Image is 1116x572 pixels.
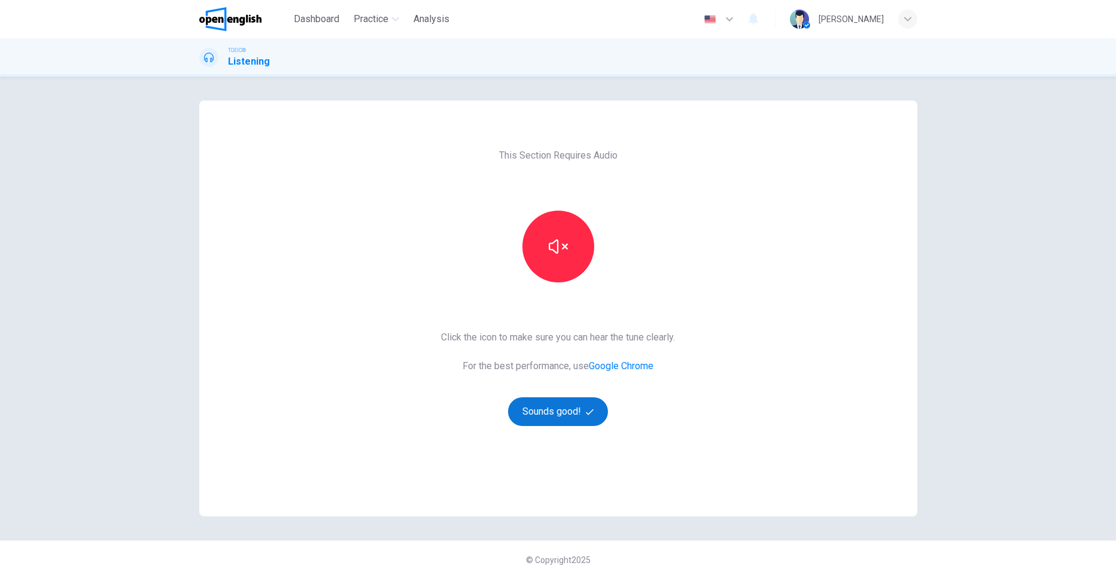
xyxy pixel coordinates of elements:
[349,8,404,30] button: Practice
[199,7,290,31] a: OpenEnglish logo
[441,330,675,345] span: Click the icon to make sure you can hear the tune clearly.
[228,54,270,69] h1: Listening
[199,7,262,31] img: OpenEnglish logo
[228,46,246,54] span: TOEIC®
[819,12,884,26] div: [PERSON_NAME]
[589,360,653,372] a: Google Chrome
[354,12,388,26] span: Practice
[413,12,449,26] span: Analysis
[508,397,609,426] button: Sounds good!
[289,8,344,30] button: Dashboard
[409,8,454,30] button: Analysis
[499,148,618,163] span: This Section Requires Audio
[790,10,809,29] img: Profile picture
[294,12,339,26] span: Dashboard
[703,15,717,24] img: en
[441,359,675,373] span: For the best performance, use
[526,555,591,565] span: © Copyright 2025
